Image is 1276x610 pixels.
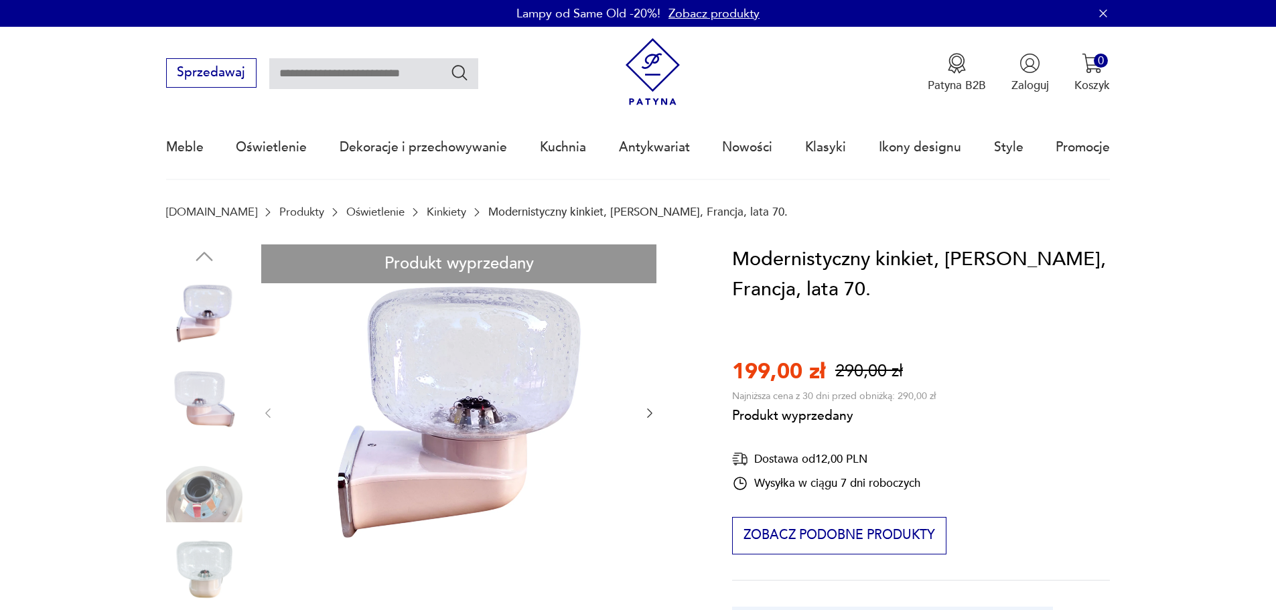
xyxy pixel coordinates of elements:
a: Oświetlenie [346,206,405,218]
button: 0Koszyk [1074,53,1110,93]
a: Klasyki [805,117,846,178]
p: Najniższa cena z 30 dni przed obniżką: 290,00 zł [732,390,936,402]
button: Patyna B2B [928,53,986,93]
a: Kuchnia [540,117,586,178]
p: 290,00 zł [835,360,903,383]
p: Lampy od Same Old -20%! [516,5,660,22]
a: Kinkiety [427,206,466,218]
img: Ikona medalu [946,53,967,74]
img: Ikona dostawy [732,451,748,467]
a: Oświetlenie [236,117,307,178]
p: Koszyk [1074,78,1110,93]
img: Patyna - sklep z meblami i dekoracjami vintage [619,38,687,106]
button: Zaloguj [1011,53,1049,93]
img: Ikonka użytkownika [1019,53,1040,74]
a: Zobacz produkty [668,5,760,22]
button: Zobacz podobne produkty [732,517,946,554]
a: Meble [166,117,204,178]
button: Szukaj [450,63,470,82]
img: Ikona koszyka [1082,53,1103,74]
a: Antykwariat [619,117,690,178]
a: [DOMAIN_NAME] [166,206,257,218]
a: Promocje [1056,117,1110,178]
p: Zaloguj [1011,78,1049,93]
div: Wysyłka w ciągu 7 dni roboczych [732,475,920,491]
a: Ikony designu [879,117,961,178]
h1: Modernistyczny kinkiet, [PERSON_NAME], Francja, lata 70. [732,244,1110,305]
p: Modernistyczny kinkiet, [PERSON_NAME], Francja, lata 70. [488,206,788,218]
a: Ikona medaluPatyna B2B [928,53,986,93]
div: 0 [1094,54,1108,68]
a: Produkty [279,206,324,218]
button: Sprzedawaj [166,58,257,88]
a: Dekoracje i przechowywanie [340,117,507,178]
a: Style [994,117,1023,178]
p: Produkt wyprzedany [732,402,936,425]
a: Nowości [722,117,772,178]
p: Patyna B2B [928,78,986,93]
div: Dostawa od 12,00 PLN [732,451,920,467]
a: Sprzedawaj [166,68,257,79]
p: 199,00 zł [732,357,825,386]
